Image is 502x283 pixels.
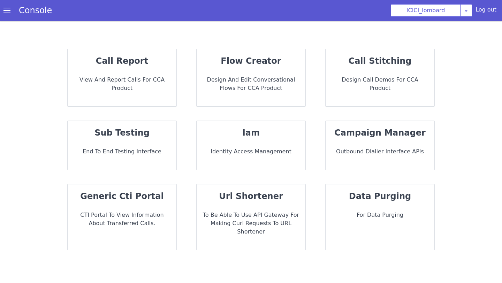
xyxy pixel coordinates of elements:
p: Design and Edit Conversational flows for CCA Product [202,76,300,92]
a: Console [10,6,60,15]
strong: campaign manager [334,128,426,138]
p: Identity Access Management [202,147,300,156]
p: Outbound dialler interface APIs [331,147,429,156]
strong: sub testing [94,128,150,138]
p: Design call demos for CCA Product [331,76,429,92]
strong: call stitching [349,56,412,66]
p: End to End Testing Interface [73,147,171,156]
strong: generic cti portal [80,191,163,201]
p: To be able to use API Gateway for making curl requests to URL Shortener [202,211,300,236]
div: Log out [476,6,496,17]
p: For data purging [331,211,429,219]
strong: iam [242,128,260,138]
p: View and report calls for CCA Product [73,76,171,92]
p: CTI portal to view information about transferred Calls. [73,211,171,228]
strong: call report [96,56,148,66]
button: ICICI_lombard [391,4,461,17]
strong: data purging [349,191,411,201]
strong: flow creator [221,56,281,66]
strong: url shortener [219,191,283,201]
